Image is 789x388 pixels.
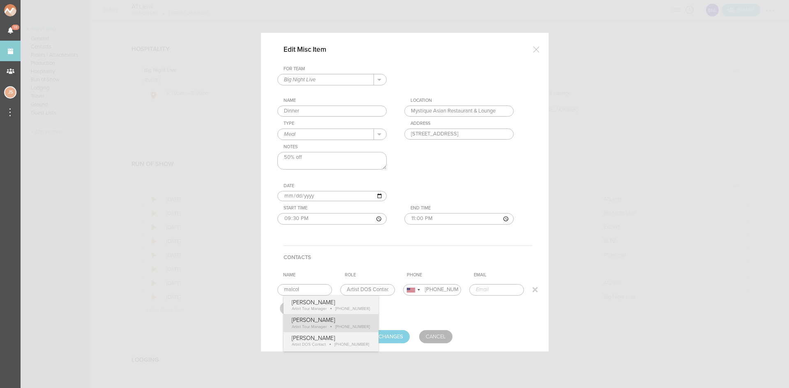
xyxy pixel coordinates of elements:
[4,86,16,99] div: Jessica Smith
[292,306,327,311] span: Artist Tour Manager
[411,121,514,126] div: Address
[4,4,51,16] img: NOMAD
[404,285,422,295] div: United States: +1
[280,269,341,281] th: Name
[292,299,370,306] p: [PERSON_NAME]
[280,305,340,310] a: Add Contact
[411,98,514,103] div: Location
[12,25,19,30] span: 18
[292,317,370,324] p: [PERSON_NAME]
[340,284,395,296] input: Role
[411,205,514,211] div: End Time
[471,269,532,281] th: Email
[335,342,369,347] span: [PHONE_NUMBER]
[277,213,387,225] input: ––:–– ––
[358,330,410,343] input: Save Changes
[341,269,403,281] th: Role
[284,144,387,150] div: Notes
[335,306,370,311] span: [PHONE_NUMBER]
[335,324,370,329] span: [PHONE_NUMBER]
[374,129,386,140] button: .
[292,342,326,347] span: Artist DOS Contact
[284,205,387,211] div: Start Time
[284,66,387,72] div: For Team
[419,330,452,343] a: Cancel
[278,74,374,85] input: Select a Team (Required)
[284,183,387,189] div: Date
[292,324,327,329] span: Artist Tour Manager
[277,152,387,170] textarea: 50% off
[284,45,339,54] h4: Edit Misc Item
[469,284,524,296] input: Email
[284,98,387,103] div: Name
[284,246,532,269] h4: Contacts
[374,74,386,85] button: .
[284,121,387,126] div: Type
[403,284,461,296] input: Phone
[404,213,514,225] input: ––:–– ––
[292,335,370,342] p: [PERSON_NAME]
[404,269,471,281] th: Phone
